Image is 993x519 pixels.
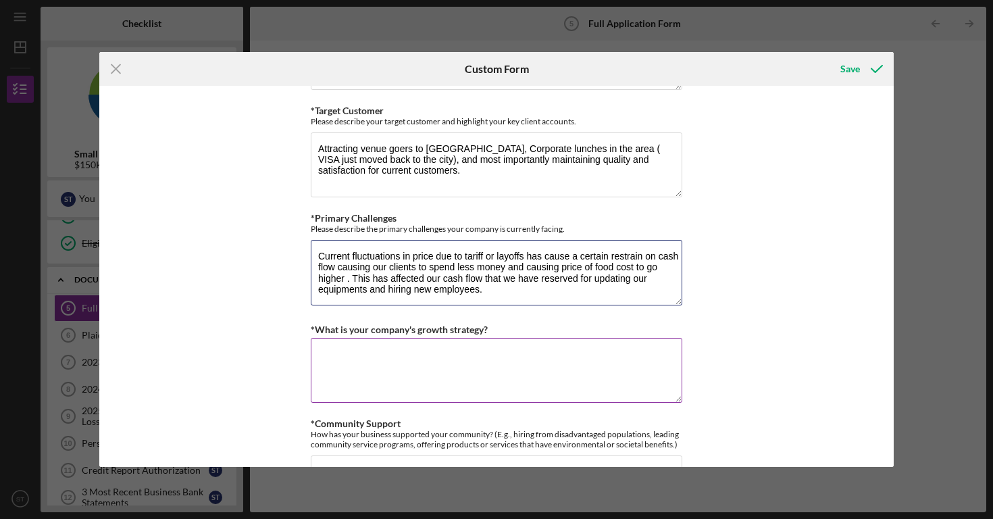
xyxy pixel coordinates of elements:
[311,224,682,234] div: Please describe the primary challenges your company is currently facing.
[311,324,488,335] label: *What is your company's growth strategy?
[840,55,860,82] div: Save
[311,212,397,224] label: *Primary Challenges
[311,240,682,305] textarea: Current fluctuations in price due to tariff or layoffs has cause a certain restrain on cash flow ...
[311,418,401,429] label: *Community Support
[311,429,682,449] div: How has your business supported your community? (E.g., hiring from disadvantaged populations, lea...
[827,55,894,82] button: Save
[311,105,384,116] label: *Target Customer
[311,132,682,197] textarea: Attracting venue goers to [GEOGRAPHIC_DATA], Corporate lunches in the area ( VISA just moved back...
[311,116,682,126] div: Please describe your target customer and highlight your key client accounts.
[465,63,529,75] h6: Custom Form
